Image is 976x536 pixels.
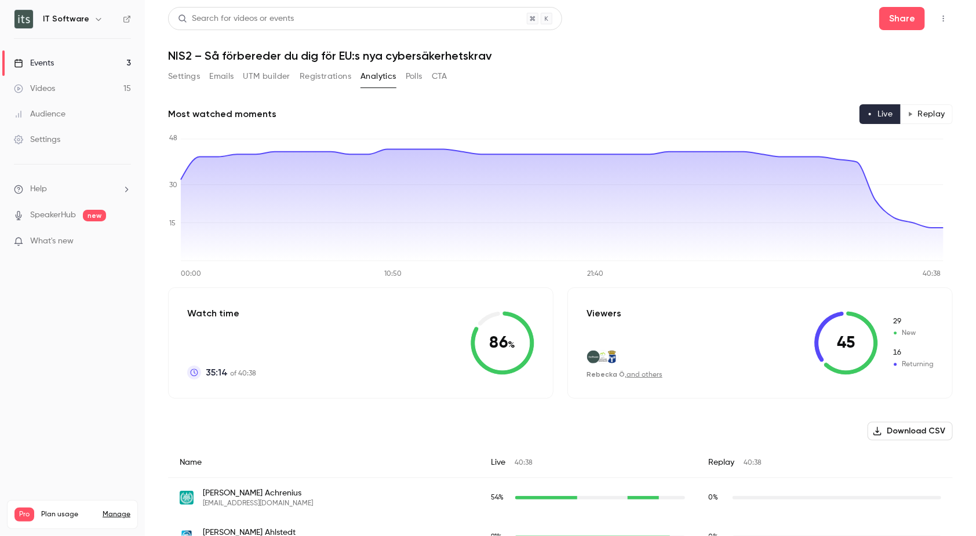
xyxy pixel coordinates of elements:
[868,422,953,440] button: Download CSV
[300,67,351,86] button: Registrations
[187,307,256,320] p: Watch time
[587,370,662,380] div: ,
[14,134,60,145] div: Settings
[203,487,313,499] span: [PERSON_NAME] Achrenius
[892,328,934,338] span: New
[168,67,200,86] button: Settings
[515,460,533,466] span: 40:38
[14,83,55,94] div: Videos
[103,510,130,519] a: Manage
[14,57,54,69] div: Events
[14,10,33,28] img: IT Software
[432,67,447,86] button: CTA
[178,13,294,25] div: Search for videos or events
[169,220,176,227] tspan: 15
[384,271,402,278] tspan: 10:50
[860,104,901,124] button: Live
[180,491,194,505] img: chalmers.se
[879,7,925,30] button: Share
[203,499,313,508] span: [EMAIL_ADDRESS][DOMAIN_NAME]
[83,210,106,221] span: new
[168,49,953,63] h1: NIS2 – Så förbereder du dig för EU:s nya cybersäkerhetskrav
[587,370,625,378] span: Rebecka Ö
[627,371,662,378] a: and others
[243,67,290,86] button: UTM builder
[168,447,479,478] div: Name
[169,135,177,142] tspan: 48
[14,108,65,120] div: Audience
[209,67,234,86] button: Emails
[43,13,89,25] h6: IT Software
[606,351,618,363] img: ostersund.se
[41,510,96,519] span: Plan usage
[406,67,423,86] button: Polls
[30,183,47,195] span: Help
[491,494,504,501] span: 54 %
[360,67,396,86] button: Analytics
[206,366,256,380] p: of 40:38
[596,351,609,363] img: regionjh.se
[900,104,953,124] button: Replay
[892,359,934,370] span: Returning
[491,493,509,503] span: Live watch time
[206,366,228,380] span: 35:14
[892,348,934,358] span: Returning
[181,271,201,278] tspan: 00:00
[587,351,600,363] img: itsoftware.se
[14,183,131,195] li: help-dropdown-opener
[168,107,276,121] h2: Most watched moments
[169,182,177,189] tspan: 30
[117,236,131,247] iframe: Noticeable Trigger
[588,271,604,278] tspan: 21:40
[892,316,934,327] span: New
[923,271,941,278] tspan: 40:38
[479,447,697,478] div: Live
[697,447,953,478] div: Replay
[708,493,727,503] span: Replay watch time
[708,494,718,501] span: 0 %
[14,508,34,522] span: Pro
[30,209,76,221] a: SpeakerHub
[168,478,953,518] div: ama@chalmers.se
[744,460,762,466] span: 40:38
[587,307,621,320] p: Viewers
[30,235,74,247] span: What's new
